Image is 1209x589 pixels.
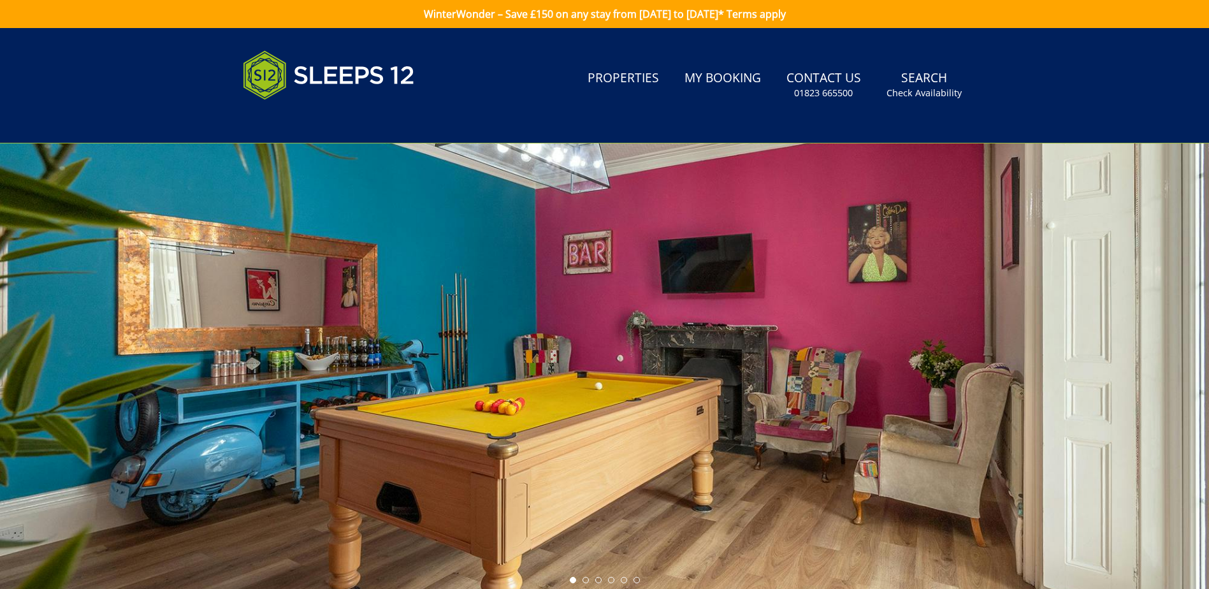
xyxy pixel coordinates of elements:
[887,87,962,99] small: Check Availability
[679,64,766,93] a: My Booking
[583,64,664,93] a: Properties
[243,43,415,107] img: Sleeps 12
[794,87,853,99] small: 01823 665500
[881,64,967,106] a: SearchCheck Availability
[781,64,866,106] a: Contact Us01823 665500
[236,115,370,126] iframe: Customer reviews powered by Trustpilot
